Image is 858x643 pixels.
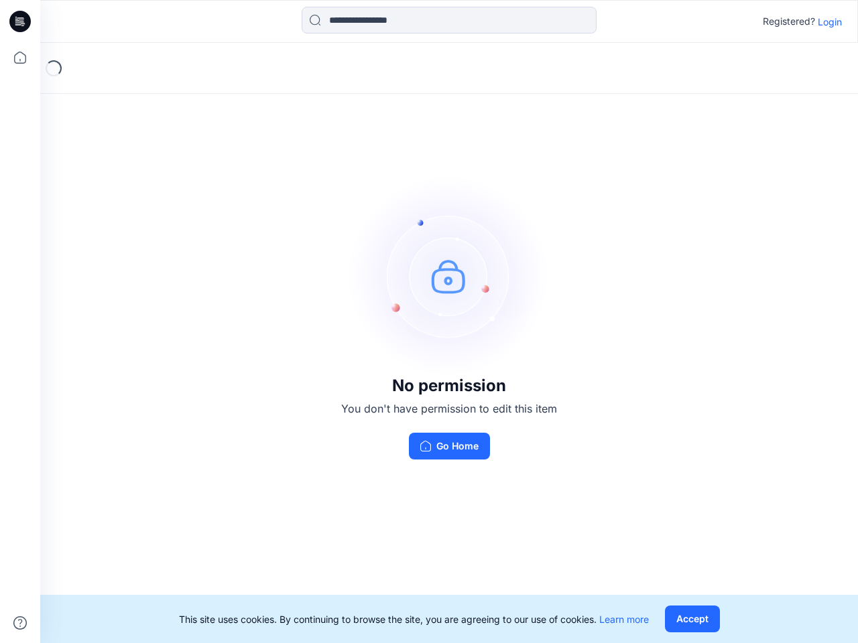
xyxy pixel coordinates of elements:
[341,401,557,417] p: You don't have permission to edit this item
[665,605,720,632] button: Accept
[409,433,490,459] button: Go Home
[179,612,649,626] p: This site uses cookies. By continuing to browse the site, you are agreeing to our use of cookies.
[763,13,815,29] p: Registered?
[341,376,557,395] h3: No permission
[349,175,550,376] img: no-perm.svg
[818,15,842,29] p: Login
[599,614,649,625] a: Learn more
